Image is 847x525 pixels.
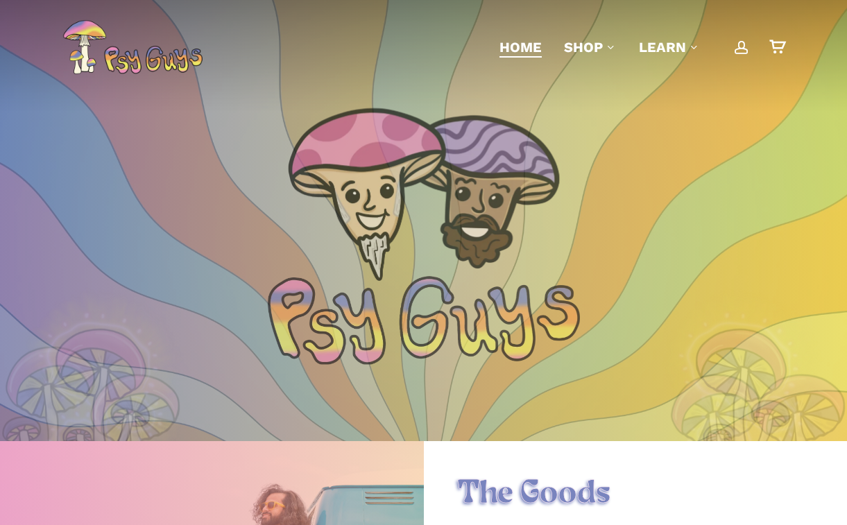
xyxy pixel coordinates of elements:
a: Shop [564,37,617,57]
img: PsyGuys Heads Logo [285,89,563,298]
img: Psychedelic PsyGuys Text Logo [268,277,580,365]
a: Learn [639,37,700,57]
img: PsyGuys [62,19,203,75]
span: Shop [564,39,603,55]
span: Learn [639,39,686,55]
h1: The Goods [457,475,813,514]
a: Home [499,37,542,57]
span: Home [499,39,542,55]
